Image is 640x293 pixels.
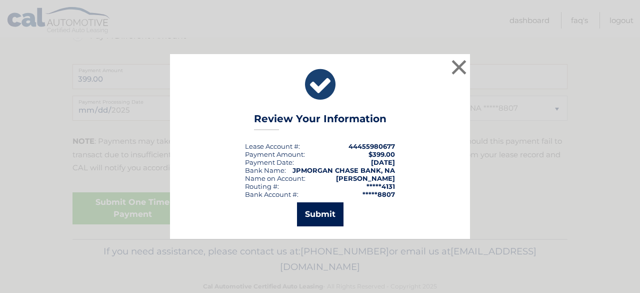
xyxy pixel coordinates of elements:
[336,174,395,182] strong: [PERSON_NAME]
[254,113,386,130] h3: Review Your Information
[245,158,292,166] span: Payment Date
[245,158,294,166] div: :
[245,150,305,158] div: Payment Amount:
[292,166,395,174] strong: JPMORGAN CHASE BANK, NA
[297,202,343,226] button: Submit
[245,142,300,150] div: Lease Account #:
[348,142,395,150] strong: 44455980677
[371,158,395,166] span: [DATE]
[245,174,305,182] div: Name on Account:
[245,190,298,198] div: Bank Account #:
[245,182,279,190] div: Routing #:
[368,150,395,158] span: $399.00
[449,57,469,77] button: ×
[245,166,286,174] div: Bank Name:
